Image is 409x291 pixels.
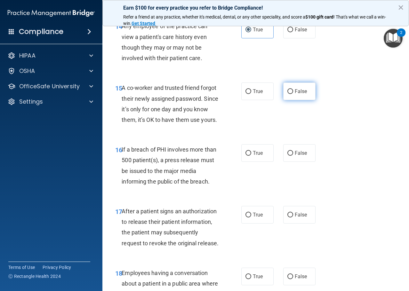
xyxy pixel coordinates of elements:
[245,151,251,156] input: True
[253,27,263,33] span: True
[115,270,122,277] span: 18
[8,67,93,75] a: OSHA
[43,264,71,271] a: Privacy Policy
[253,150,263,156] span: True
[19,27,63,36] h4: Compliance
[19,98,43,106] p: Settings
[132,21,156,26] a: Get Started
[384,29,403,48] button: Open Resource Center, 2 new notifications
[295,88,307,94] span: False
[295,150,307,156] span: False
[115,23,122,30] span: 14
[8,264,35,271] a: Terms of Use
[287,151,293,156] input: False
[19,52,36,59] p: HIPAA
[115,84,122,92] span: 15
[122,208,219,247] span: After a patient signs an authorization to release their patient information, the patient may subs...
[295,212,307,218] span: False
[132,21,155,26] strong: Get Started
[245,28,251,32] input: True
[287,28,293,32] input: False
[245,274,251,279] input: True
[115,208,122,216] span: 17
[295,27,307,33] span: False
[245,89,251,94] input: True
[253,212,263,218] span: True
[123,5,388,11] p: Earn $100 for every practice you refer to Bridge Compliance!
[8,7,95,20] img: PMB logo
[287,89,293,94] input: False
[253,88,263,94] span: True
[287,274,293,279] input: False
[123,14,386,26] span: ! That's what we call a win-win.
[295,273,307,279] span: False
[400,33,402,41] div: 2
[245,213,251,217] input: True
[19,67,35,75] p: OSHA
[122,84,218,123] span: A co-worker and trusted friend forgot their newly assigned password. Since it’s only for one day ...
[253,273,263,279] span: True
[287,213,293,217] input: False
[8,83,93,90] a: OfficeSafe University
[398,2,404,12] button: Close
[19,83,80,90] p: OfficeSafe University
[305,14,333,20] strong: $100 gift card
[8,98,93,106] a: Settings
[115,146,122,154] span: 16
[8,52,93,59] a: HIPAA
[122,146,216,185] span: If a breach of PHI involves more than 500 patient(s), a press release must be issued to the major...
[8,273,61,279] span: Ⓒ Rectangle Health 2024
[123,14,305,20] span: Refer a friend at any practice, whether it's medical, dental, or any other speciality, and score a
